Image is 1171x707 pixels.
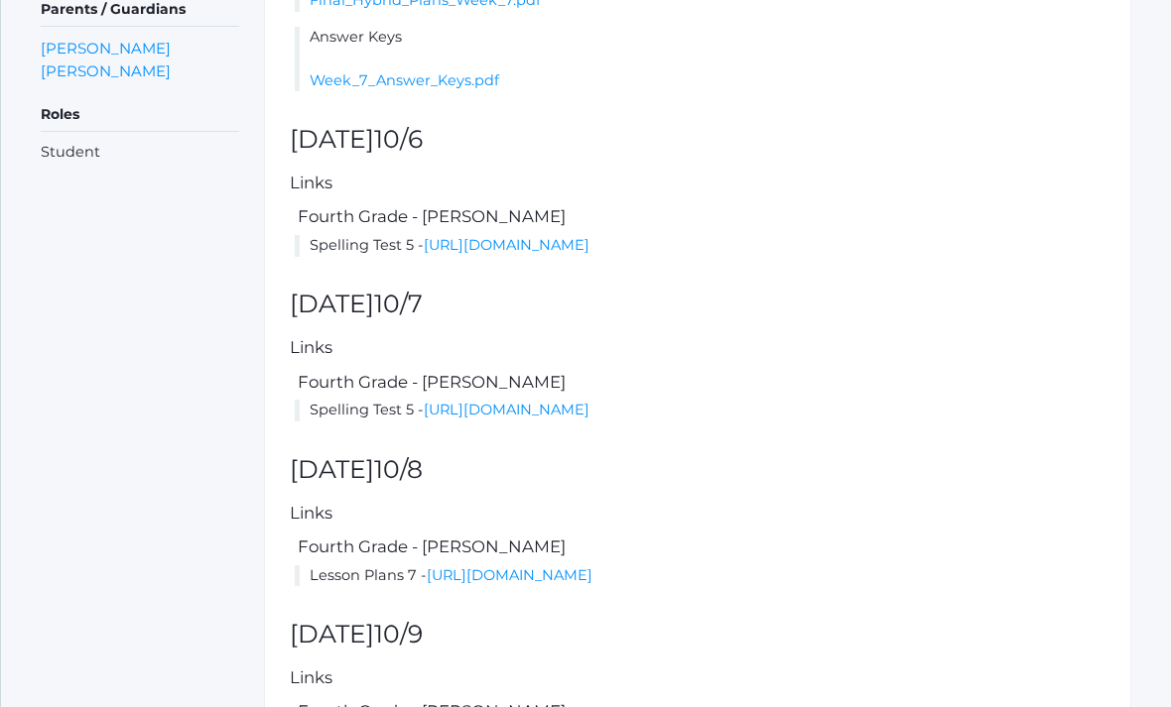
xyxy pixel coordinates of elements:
h5: Links [290,505,1106,523]
h5: Links [290,669,1106,687]
h2: [DATE] [290,127,1106,155]
h2: [DATE] [290,292,1106,319]
li: Spelling Test 5 - [295,401,1106,422]
li: Lesson Plans 7 - [295,566,1106,588]
a: [URL][DOMAIN_NAME] [424,402,589,419]
span: 10/6 [374,125,423,155]
a: [URL][DOMAIN_NAME] [424,237,589,255]
h5: Links [290,339,1106,357]
h5: Fourth Grade - [PERSON_NAME] [295,538,1106,556]
h2: [DATE] [290,457,1106,485]
li: Student [41,143,239,165]
h2: [DATE] [290,622,1106,649]
h5: Links [290,175,1106,192]
a: [PERSON_NAME] [41,38,171,60]
h5: Roles [41,99,239,133]
span: 10/8 [374,455,423,485]
a: Week_7_Answer_Keys.pdf [310,72,499,90]
a: [PERSON_NAME] [41,60,171,83]
a: [URL][DOMAIN_NAME] [427,567,592,585]
span: 10/9 [374,620,423,649]
li: Answer Keys [295,28,1106,92]
h5: Fourth Grade - [PERSON_NAME] [295,374,1106,392]
li: Spelling Test 5 - [295,236,1106,258]
span: 10/7 [374,290,423,319]
h5: Fourth Grade - [PERSON_NAME] [295,208,1106,226]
